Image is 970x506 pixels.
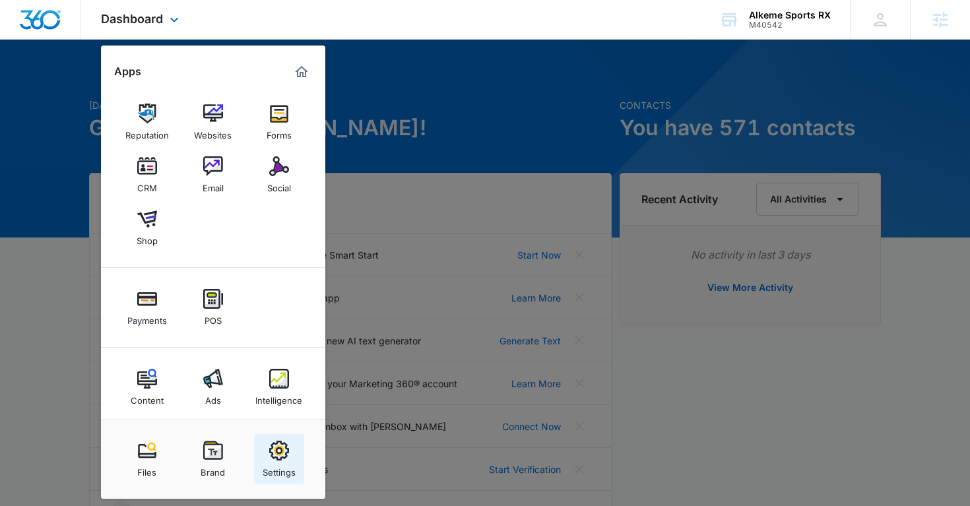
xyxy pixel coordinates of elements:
h2: Apps [114,65,141,78]
div: account id [749,20,831,30]
div: Social [267,176,291,193]
a: Payments [122,282,172,332]
div: Ads [205,389,221,406]
a: Ads [188,362,238,412]
a: Marketing 360® Dashboard [291,61,312,82]
a: Reputation [122,97,172,147]
a: Social [254,150,304,200]
a: Settings [254,434,304,484]
div: Email [203,176,224,193]
span: Dashboard [101,12,163,26]
div: Settings [263,460,296,478]
a: Shop [122,203,172,253]
div: POS [205,309,222,326]
a: Brand [188,434,238,484]
div: Content [131,389,164,406]
div: Brand [201,460,225,478]
div: Payments [127,309,167,326]
div: Intelligence [255,389,302,406]
a: Websites [188,97,238,147]
div: Files [137,460,156,478]
a: CRM [122,150,172,200]
a: Files [122,434,172,484]
a: Intelligence [254,362,304,412]
div: account name [749,10,831,20]
a: Forms [254,97,304,147]
div: Forms [267,123,292,141]
div: CRM [137,176,157,193]
a: Content [122,362,172,412]
div: Websites [194,123,232,141]
div: Reputation [125,123,169,141]
a: Email [188,150,238,200]
div: Shop [137,229,158,246]
a: POS [188,282,238,332]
